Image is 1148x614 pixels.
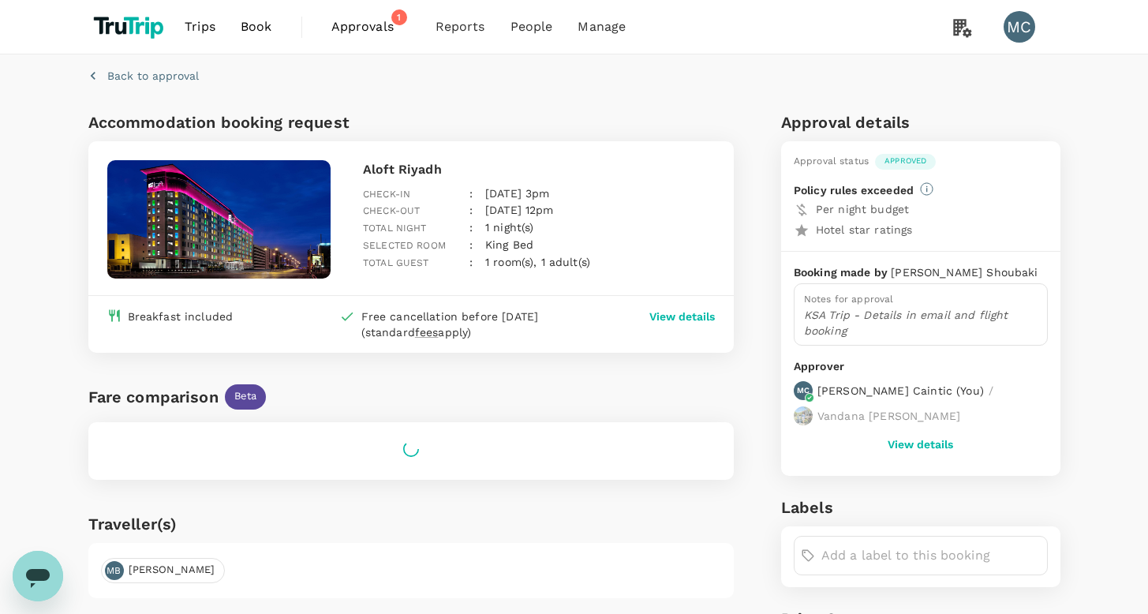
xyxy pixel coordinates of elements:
button: Back to approval [88,68,199,84]
span: Total guest [363,257,429,268]
p: [PERSON_NAME] Shoubaki [891,264,1038,280]
span: [PERSON_NAME] [119,563,225,578]
img: TruTrip logo [88,9,173,44]
div: MB [105,561,124,580]
div: MC [1004,11,1035,43]
p: KSA Trip - Details in email and flight booking [804,307,1038,339]
img: hotel [107,160,331,279]
span: Check-out [363,205,420,216]
p: Hotel star ratings [816,222,1048,238]
span: Beta [225,389,267,404]
span: 1 [391,9,407,25]
p: [DATE] 3pm [485,185,550,201]
p: Per night budget [816,201,1048,217]
span: Book [241,17,272,36]
h6: Approval details [781,110,1060,135]
button: View details [888,438,953,451]
div: Breakfast included [128,309,234,324]
p: Back to approval [107,68,199,84]
p: MC [797,385,810,396]
p: King Bed [485,237,533,253]
h6: Labels [781,495,1060,520]
span: Approved [875,155,936,167]
div: Approval status [794,154,869,170]
p: 1 night(s) [485,219,534,235]
span: People [510,17,553,36]
button: View details [649,309,715,324]
span: fees [415,326,439,339]
p: Vandana [PERSON_NAME] [817,408,960,424]
span: Manage [578,17,626,36]
span: Notes for approval [804,294,894,305]
span: Approvals [331,17,410,36]
span: Trips [185,17,215,36]
p: Approver [794,358,1048,375]
p: 1 room(s), 1 adult(s) [485,254,590,270]
h6: Traveller(s) [88,511,735,537]
div: Free cancellation before [DATE] (standard apply) [361,309,585,340]
iframe: Button to launch messaging window [13,551,63,601]
div: : [457,207,473,237]
p: [DATE] 12pm [485,202,554,218]
span: Check-in [363,189,410,200]
div: : [457,241,473,271]
p: / [989,383,993,399]
div: : [457,224,473,254]
h6: Accommodation booking request [88,110,408,135]
input: Add a label to this booking [821,543,1041,568]
span: Total night [363,223,427,234]
span: Reports [436,17,485,36]
p: [PERSON_NAME] Caintic ( You ) [817,383,984,399]
p: Aloft Riyadh [363,160,715,179]
p: Booking made by [794,264,891,280]
div: : [457,189,473,219]
div: Fare comparison [88,384,219,410]
p: Policy rules exceeded [794,182,914,198]
span: Selected room [363,240,446,251]
img: avatar-664abc286c9eb.jpeg [794,406,813,425]
div: : [457,173,473,203]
